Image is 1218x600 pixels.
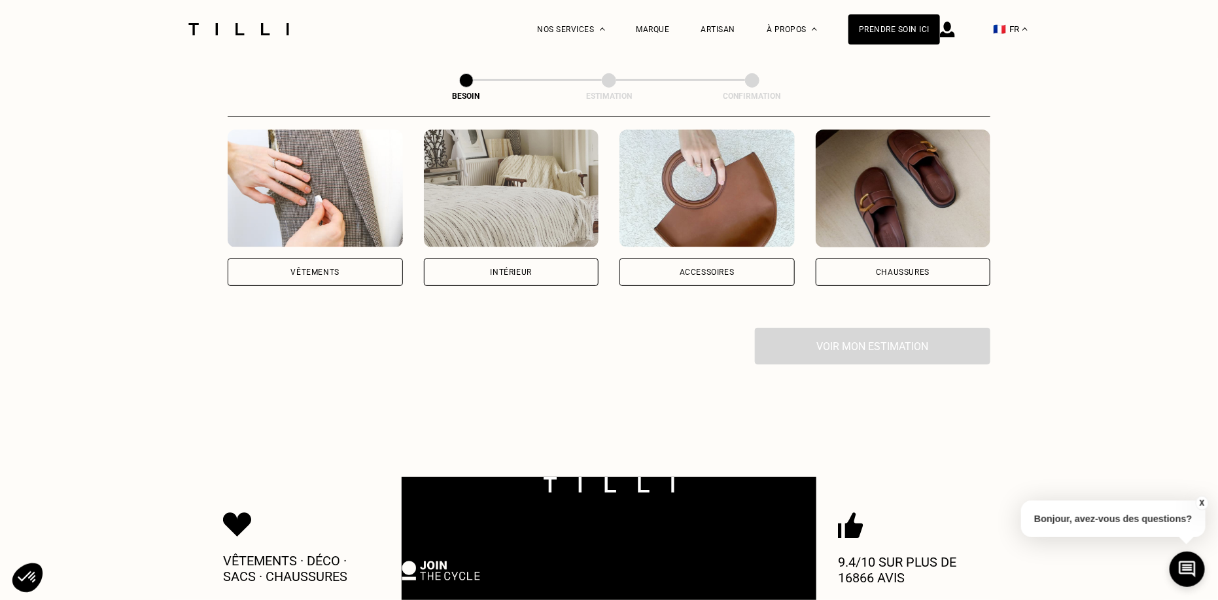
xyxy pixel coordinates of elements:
div: Chaussures [876,268,930,276]
a: Marque [636,25,670,34]
p: Bonjour, avez-vous des questions? [1021,501,1206,537]
a: Prendre soin ici [848,14,940,44]
img: menu déroulant [1022,27,1028,31]
div: Besoin [401,92,532,101]
img: logo Join The Cycle [402,561,480,580]
div: Estimation [544,92,674,101]
button: X [1195,496,1208,510]
div: Confirmation [687,92,818,101]
img: Accessoires [619,130,795,247]
img: Chaussures [816,130,991,247]
img: Logo du service de couturière Tilli [184,23,294,35]
span: 🇫🇷 [993,23,1006,35]
img: Menu déroulant [600,27,605,31]
div: Vêtements [291,268,339,276]
p: 9.4/10 sur plus de 16866 avis [838,554,995,586]
img: logo Tilli [544,477,674,493]
p: Vêtements · Déco · Sacs · Chaussures [223,553,380,584]
img: Menu déroulant à propos [812,27,817,31]
img: Intérieur [424,130,599,247]
img: Icon [838,512,863,538]
div: Accessoires [680,268,735,276]
a: Artisan [701,25,736,34]
img: Icon [223,512,252,537]
img: icône connexion [940,22,955,37]
div: Intérieur [491,268,532,276]
img: Vêtements [228,130,403,247]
